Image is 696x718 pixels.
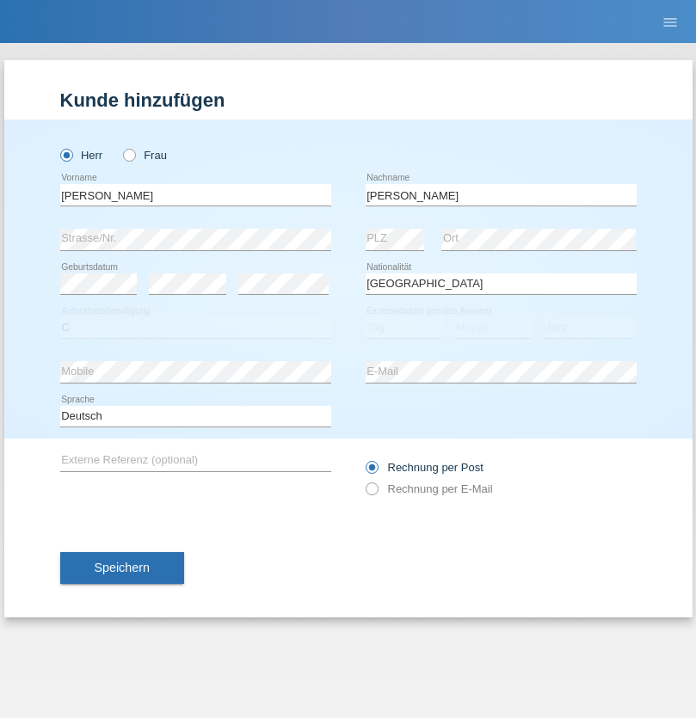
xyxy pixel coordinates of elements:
span: Speichern [95,561,150,574]
button: Speichern [60,552,184,585]
input: Herr [60,149,71,160]
label: Rechnung per Post [366,461,484,474]
input: Frau [123,149,134,160]
input: Rechnung per E-Mail [366,482,377,504]
label: Frau [123,149,167,162]
input: Rechnung per Post [366,461,377,482]
label: Herr [60,149,103,162]
i: menu [662,14,679,31]
label: Rechnung per E-Mail [366,482,493,495]
h1: Kunde hinzufügen [60,89,637,111]
a: menu [653,16,687,27]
